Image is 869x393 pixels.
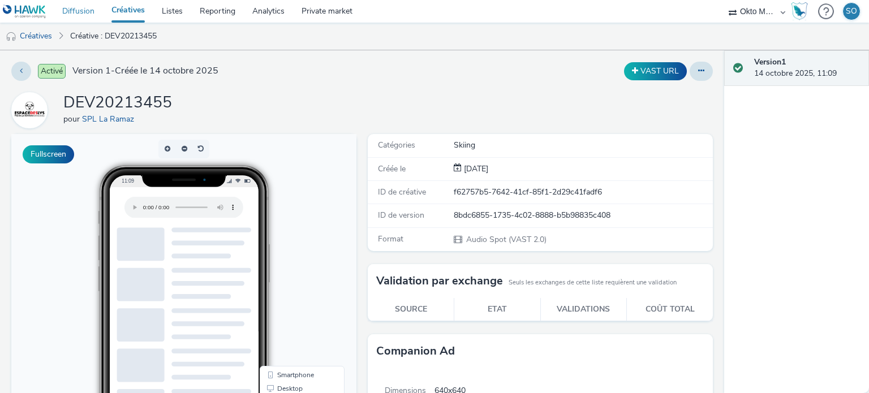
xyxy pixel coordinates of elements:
[846,3,857,20] div: SO
[791,2,808,20] img: Hawk Academy
[266,265,293,271] span: QR Code
[378,163,406,174] span: Créée le
[462,163,488,174] span: [DATE]
[754,57,786,67] strong: Version 1
[64,23,162,50] a: Créative : DEV20213455
[38,64,66,79] span: Activé
[465,234,547,245] span: Audio Spot (VAST 2.0)
[266,251,291,258] span: Desktop
[509,278,677,287] small: Seuls les exchanges de cette liste requièrent une validation
[368,298,454,321] th: Source
[72,64,218,77] span: Version 1 - Créée le 14 octobre 2025
[454,187,712,198] div: f62757b5-7642-41cf-85f1-2d29c41fadf6
[13,94,46,127] img: SPL La Ramaz
[6,31,17,42] img: audio
[3,5,46,19] img: undefined Logo
[82,114,139,124] a: SPL La Ramaz
[23,145,74,163] button: Fullscreen
[251,234,331,248] li: Smartphone
[63,114,82,124] span: pour
[454,140,712,151] div: Skiing
[462,163,488,175] div: Création 14 octobre 2025, 11:09
[754,57,860,80] div: 14 octobre 2025, 11:09
[251,261,331,275] li: QR Code
[378,187,426,197] span: ID de créative
[266,237,303,244] span: Smartphone
[376,343,455,360] h3: Companion Ad
[454,298,541,321] th: Etat
[251,248,331,261] li: Desktop
[376,273,503,290] h3: Validation par exchange
[540,298,627,321] th: Validations
[378,210,424,221] span: ID de version
[110,44,123,50] span: 11:09
[621,62,690,80] div: Dupliquer la créative en un VAST URL
[378,234,403,244] span: Format
[63,92,172,114] h1: DEV20213455
[791,2,812,20] a: Hawk Academy
[627,298,713,321] th: Coût total
[378,140,415,150] span: Catégories
[11,105,52,115] a: SPL La Ramaz
[454,210,712,221] div: 8bdc6855-1735-4c02-8888-b5b98835c408
[624,62,687,80] button: VAST URL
